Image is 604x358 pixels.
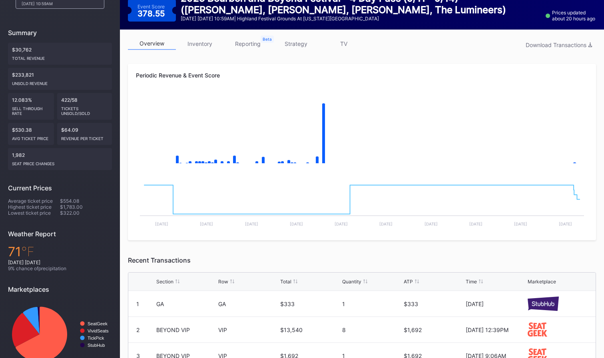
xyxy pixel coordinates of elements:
a: strategy [272,38,320,50]
div: Marketplace [528,279,556,285]
text: StubHub [88,343,105,348]
div: Average ticket price [8,198,60,204]
div: 378.55 [138,10,167,18]
a: reporting [224,38,272,50]
div: $13,540 [280,326,340,333]
div: 71 [8,244,112,259]
text: [DATE] [245,222,258,226]
div: $322.00 [60,210,112,216]
div: $530.38 [8,123,54,145]
div: Tickets Unsold/Sold [61,103,108,116]
div: 1,982 [8,148,112,170]
div: Marketplaces [8,285,112,293]
div: $1,692 [404,326,464,333]
a: inventory [176,38,224,50]
div: 8 [342,326,402,333]
div: 12.083% [8,93,54,120]
text: [DATE] [559,222,572,226]
img: seatGeek.svg [528,322,547,336]
svg: Chart title [136,172,588,232]
text: [DATE] [425,222,438,226]
text: [DATE] [200,222,213,226]
a: overview [128,38,176,50]
div: VIP [218,326,278,333]
div: Section [156,279,173,285]
svg: Chart title [136,93,588,172]
div: Avg ticket price [12,133,50,141]
div: ATP [404,279,413,285]
div: $233,821 [8,68,112,90]
div: Unsold Revenue [12,78,108,86]
div: [DATE] [DATE] 10:59AM | Highland Festival Grounds at [US_STATE][GEOGRAPHIC_DATA] [181,16,541,22]
div: 422/58 [57,93,112,120]
div: 2 [136,326,140,333]
div: 1 [342,301,402,307]
text: [DATE] [379,222,393,226]
div: $1,783.00 [60,204,112,210]
div: Row [218,279,228,285]
div: $30,762 [8,43,112,65]
div: Highest ticket price [8,204,60,210]
text: VividSeats [88,328,109,333]
text: [DATE] [514,222,527,226]
div: $64.09 [57,123,112,145]
div: Weather Report [8,230,112,238]
span: ℉ [21,244,34,259]
div: Quantity [342,279,361,285]
div: $333 [404,301,464,307]
text: [DATE] [335,222,348,226]
div: Time [466,279,477,285]
div: $333 [280,301,340,307]
div: [DATE] [DATE] [8,259,112,265]
div: Summary [8,29,112,37]
text: TickPick [88,336,104,340]
div: 9 % chance of precipitation [8,265,112,271]
div: $554.08 [60,198,112,204]
div: Event Score [138,4,165,10]
text: [DATE] [290,222,303,226]
div: [DATE] [466,301,526,307]
div: GA [156,301,216,307]
div: GA [218,301,278,307]
div: Recent Transactions [128,256,596,264]
text: SeatGeek [88,321,108,326]
div: Sell Through Rate [12,103,50,116]
div: Lowest ticket price [8,210,60,216]
div: Download Transactions [526,42,592,48]
div: Total [280,279,291,285]
text: [DATE] [155,222,168,226]
div: [DATE] 10:59AM [22,1,90,6]
button: Download Transactions [522,40,596,50]
div: Current Prices [8,184,112,192]
div: seat price changes [12,158,108,166]
div: Total Revenue [12,53,108,61]
text: [DATE] [469,222,482,226]
div: Prices updated about 20 hours ago [546,10,596,22]
a: TV [320,38,368,50]
div: 1 [136,301,139,307]
img: stubHub.svg [528,297,559,311]
div: [DATE] 12:39PM [466,326,526,333]
div: Periodic Revenue & Event Score [136,72,588,79]
div: BEYOND VIP [156,326,216,333]
div: Revenue per ticket [61,133,108,141]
